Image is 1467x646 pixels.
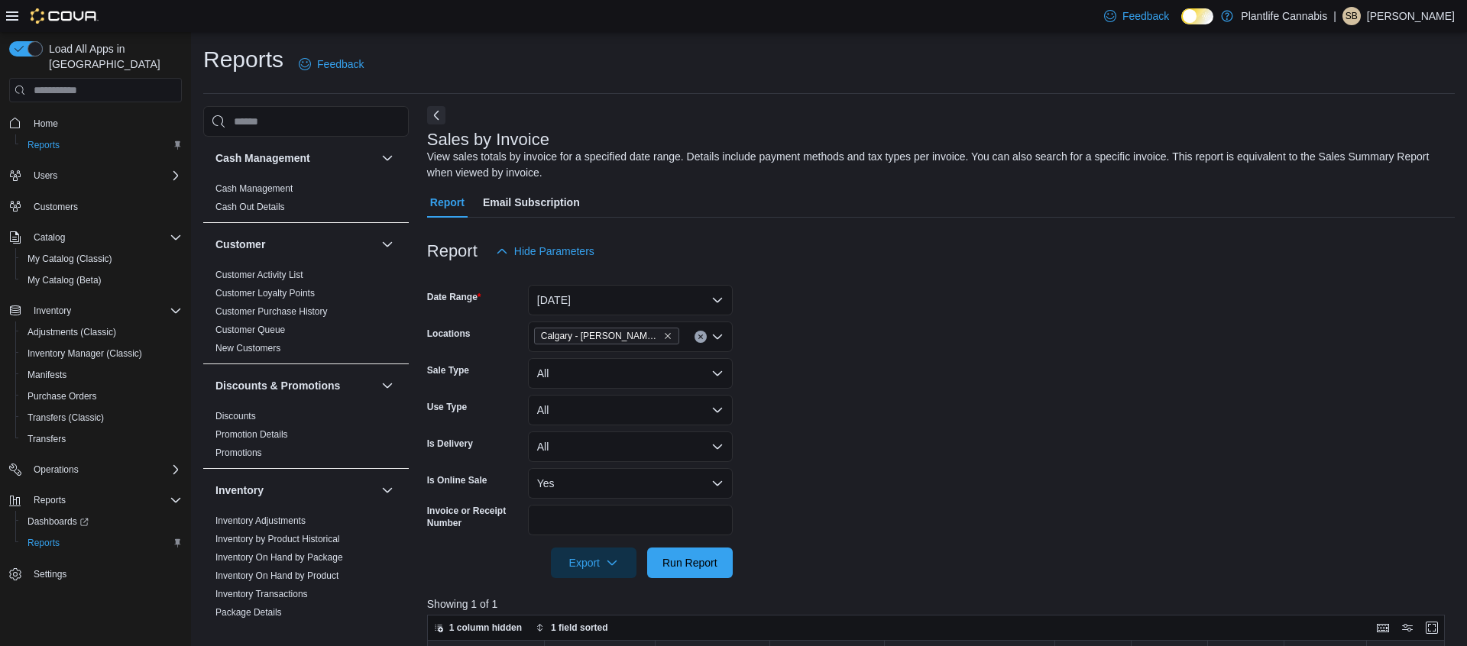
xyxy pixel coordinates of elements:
button: Cash Management [378,149,397,167]
label: Locations [427,328,471,340]
a: Cash Out Details [215,202,285,212]
span: Customer Purchase History [215,305,328,318]
a: Customer Purchase History [215,306,328,317]
span: Inventory by Product Historical [215,533,340,545]
span: SB [1346,7,1358,25]
a: Promotion Details [215,429,288,440]
label: Is Delivery [427,438,473,450]
span: Reports [28,139,60,151]
span: Package Details [215,606,282,619]
button: Home [3,111,188,134]
h1: Reports [203,44,283,75]
a: Reports [21,534,66,552]
div: View sales totals by invoice for a specified date range. Details include payment methods and tax ... [427,149,1447,181]
h3: Cash Management [215,150,310,166]
a: Customers [28,198,84,216]
label: Date Range [427,291,481,303]
span: My Catalog (Classic) [21,250,182,268]
span: Feedback [1122,8,1169,24]
span: Inventory Transactions [215,588,308,600]
div: Cash Management [203,179,409,222]
button: Display options [1398,619,1417,637]
button: Settings [3,563,188,585]
a: Dashboards [21,512,95,531]
span: Users [34,170,57,182]
a: Dashboards [15,511,188,532]
button: Remove Calgary - Shepard Regional from selection in this group [663,331,672,341]
span: 1 field sorted [551,622,608,634]
button: Inventory Manager (Classic) [15,343,188,364]
span: Manifests [21,366,182,384]
button: Users [28,166,63,185]
input: Dark Mode [1181,8,1213,24]
span: Dashboards [21,512,182,531]
a: My Catalog (Classic) [21,250,118,268]
span: Customers [34,201,78,213]
button: Hide Parameters [490,236,601,266]
button: Inventory [215,483,375,498]
p: | [1333,7,1336,25]
span: Calgary - [PERSON_NAME] Regional [541,328,660,344]
button: 1 column hidden [428,619,528,637]
span: New Customers [215,342,280,354]
span: Inventory On Hand by Package [215,551,343,564]
button: Discounts & Promotions [378,376,397,395]
button: Customers [3,195,188,218]
button: Manifests [15,364,188,386]
button: Operations [28,460,85,479]
span: Cash Out Details [215,201,285,213]
label: Invoice or Receipt Number [427,505,522,529]
button: Catalog [3,227,188,248]
button: Export [551,547,636,578]
button: Inventory [378,481,397,499]
a: Transfers [21,430,72,448]
label: Sale Type [427,364,469,376]
button: Catalog [28,228,71,247]
a: Transfers (Classic) [21,409,110,427]
a: My Catalog (Beta) [21,271,108,289]
span: Promotion Details [215,428,288,441]
button: Purchase Orders [15,386,188,407]
button: [DATE] [528,285,733,315]
button: 1 field sorted [529,619,614,637]
button: Discounts & Promotions [215,378,375,393]
button: Inventory [28,302,77,320]
button: Reports [3,489,188,511]
a: Inventory Transactions [215,589,308,599]
a: Inventory by Product Historical [215,534,340,544]
a: Customer Loyalty Points [215,288,315,299]
span: Catalog [28,228,182,247]
span: Users [28,166,182,185]
button: All [528,395,733,425]
a: Inventory Adjustments [215,515,306,526]
span: Inventory [34,305,71,317]
button: My Catalog (Beta) [15,270,188,291]
div: Customer [203,266,409,363]
div: Samantha Berting [1342,7,1361,25]
button: Enter fullscreen [1423,619,1441,637]
span: Purchase Orders [28,390,97,402]
button: Reports [15,134,188,156]
span: Settings [34,568,66,580]
div: Discounts & Promotions [203,407,409,468]
span: Operations [34,464,79,476]
button: Clear input [695,331,707,343]
nav: Complex example [9,105,182,625]
p: Plantlife Cannabis [1241,7,1327,25]
a: Adjustments (Classic) [21,323,122,341]
span: Inventory Adjustments [215,515,306,527]
span: Reports [21,136,182,154]
span: Inventory [28,302,182,320]
h3: Sales by Invoice [427,131,549,149]
span: Inventory Manager (Classic) [21,344,182,363]
span: Transfers (Classic) [21,409,182,427]
h3: Customer [215,237,265,252]
button: Customer [215,237,375,252]
button: Run Report [647,547,733,578]
button: Next [427,106,445,124]
span: Discounts [215,410,256,422]
a: Reports [21,136,66,154]
button: Adjustments (Classic) [15,321,188,343]
a: Promotions [215,447,262,458]
span: My Catalog (Classic) [28,253,112,265]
